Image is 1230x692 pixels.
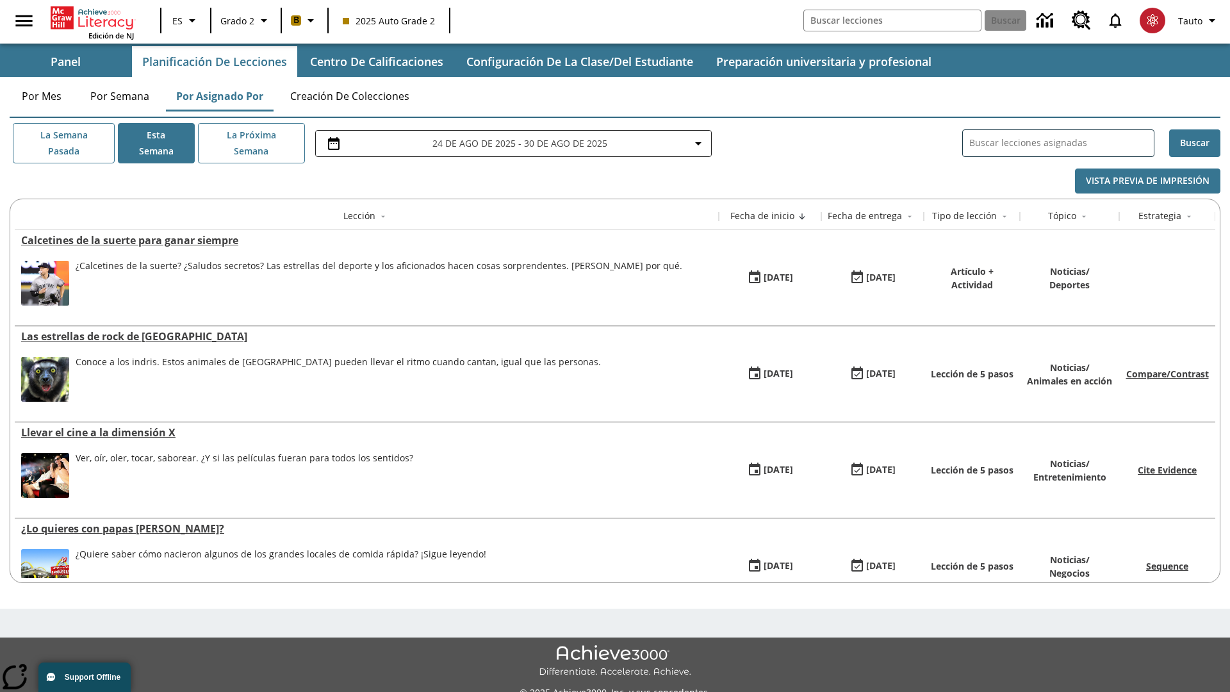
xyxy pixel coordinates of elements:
button: Vista previa de impresión [1075,169,1220,194]
div: [DATE] [866,462,896,478]
a: Compare/Contrast [1126,368,1209,380]
button: Support Offline [38,663,131,692]
p: Noticias / [1049,553,1090,566]
div: Conoce a los indris. Estos animales de Madagascar pueden llevar el ritmo cuando cantan, igual que... [76,357,601,402]
button: 08/24/25: Último día en que podrá accederse la lección [845,458,900,482]
button: Preparación universitaria y profesional [706,46,942,77]
span: Tauto [1178,14,1202,28]
button: Sort [794,209,810,224]
div: Llevar el cine a la dimensión X [21,425,712,440]
button: Configuración de la clase/del estudiante [456,46,703,77]
div: [DATE] [764,270,793,286]
div: [DATE] [866,366,896,382]
button: Boost El color de la clase es anaranjado claro. Cambiar el color de la clase. [286,9,324,32]
button: 08/18/25: Primer día en que estuvo disponible la lección [742,458,798,482]
div: [DATE] [866,558,896,574]
span: ES [172,14,183,28]
button: 08/27/25: Primer día en que estuvo disponible la lección [742,362,798,386]
p: Noticias / [1027,361,1112,374]
div: Ver, oír, oler, tocar, saborear. ¿Y si las películas fueran para todos los sentidos? [76,453,413,464]
a: Sequence [1146,560,1188,572]
a: Portada [51,5,134,31]
input: Buscar lecciones asignadas [969,134,1154,152]
div: [DATE] [764,558,793,574]
div: Las estrellas de rock de Madagascar [21,329,712,343]
span: 24 de ago de 2025 - 30 de ago de 2025 [432,136,607,150]
div: ¿Quiere saber cómo nacieron algunos de los grandes locales de comida rápida? ¡Sigue leyendo! [76,549,486,560]
div: [DATE] [866,270,896,286]
p: Noticias / [1049,265,1090,278]
a: Centro de recursos, Se abrirá en una pestaña nueva. [1064,3,1099,38]
div: ¿Quiere saber cómo nacieron algunos de los grandes locales de comida rápida? ¡Sigue leyendo! [76,549,486,594]
a: Llevar el cine a la dimensión X, Lecciones [21,425,712,440]
button: Esta semana [118,123,195,163]
div: [DATE] [764,462,793,478]
div: Tipo de lección [932,210,997,222]
button: Centro de calificaciones [300,46,454,77]
button: Sort [1076,209,1092,224]
div: Estrategia [1138,210,1181,222]
svg: Collapse Date Range Filter [691,136,706,151]
a: ¿Lo quieres con papas fritas?, Lecciones [21,522,712,536]
div: Ver, oír, oler, tocar, saborear. ¿Y si las películas fueran para todos los sentidos? [76,453,413,498]
span: Support Offline [65,673,120,682]
button: Por semana [80,81,160,111]
div: Tópico [1048,210,1076,222]
button: Sort [902,209,917,224]
div: Fecha de inicio [730,210,794,222]
button: Planificación de lecciones [132,46,297,77]
div: ¿Calcetines de la suerte? ¿Saludos secretos? Las estrellas del deporte y los aficionados hacen co... [76,261,682,272]
p: Artículo + Actividad [930,265,1013,292]
div: ¿Lo quieres con papas fritas? [21,522,712,536]
button: Panel [1,46,129,77]
img: El panel situado frente a los asientos rocía con agua nebulizada al feliz público en un cine equi... [21,453,69,498]
p: Animales en acción [1027,374,1112,388]
input: Buscar campo [804,10,981,31]
button: La semana pasada [13,123,115,163]
img: un jugador de béisbol hace una pompa de chicle mientras corre. [21,261,69,306]
button: Por mes [10,81,74,111]
a: Centro de información [1029,3,1064,38]
button: La próxima semana [198,123,305,163]
button: Por asignado por [166,81,274,111]
button: Creación de colecciones [280,81,420,111]
div: Portada [51,4,134,40]
button: Seleccione el intervalo de fechas opción del menú [321,136,706,151]
button: 07/03/26: Último día en que podrá accederse la lección [845,554,900,579]
a: Cite Evidence [1138,464,1197,476]
span: 2025 Auto Grade 2 [343,14,435,28]
div: [DATE] [764,366,793,382]
button: 08/27/25: Último día en que podrá accederse la lección [845,362,900,386]
span: Grado 2 [220,14,254,28]
p: Lección de 5 pasos [931,367,1013,381]
div: ¿Calcetines de la suerte? ¿Saludos secretos? Las estrellas del deporte y los aficionados hacen co... [76,261,682,306]
a: Las estrellas de rock de Madagascar, Lecciones [21,329,712,343]
a: Calcetines de la suerte para ganar siempre, Lecciones [21,233,712,247]
button: Perfil/Configuración [1173,9,1225,32]
button: 08/27/25: Último día en que podrá accederse la lección [845,266,900,290]
button: 07/26/25: Primer día en que estuvo disponible la lección [742,554,798,579]
button: Sort [997,209,1012,224]
button: Buscar [1169,129,1220,157]
img: Achieve3000 Differentiate Accelerate Achieve [539,645,691,678]
span: B [293,12,299,28]
button: Lenguaje: ES, Selecciona un idioma [165,9,206,32]
div: Lección [343,210,375,222]
img: avatar image [1140,8,1165,33]
p: Negocios [1049,566,1090,580]
button: Sort [1181,209,1197,224]
button: 08/27/25: Primer día en que estuvo disponible la lección [742,266,798,290]
p: Lección de 5 pasos [931,463,1013,477]
button: Escoja un nuevo avatar [1132,4,1173,37]
button: Sort [375,209,391,224]
p: Noticias / [1033,457,1106,470]
a: Notificaciones [1099,4,1132,37]
span: Edición de NJ [88,31,134,40]
div: Calcetines de la suerte para ganar siempre [21,233,712,247]
p: Entretenimiento [1033,470,1106,484]
img: Un indri de brillantes ojos amarillos mira a la cámara. [21,357,69,402]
